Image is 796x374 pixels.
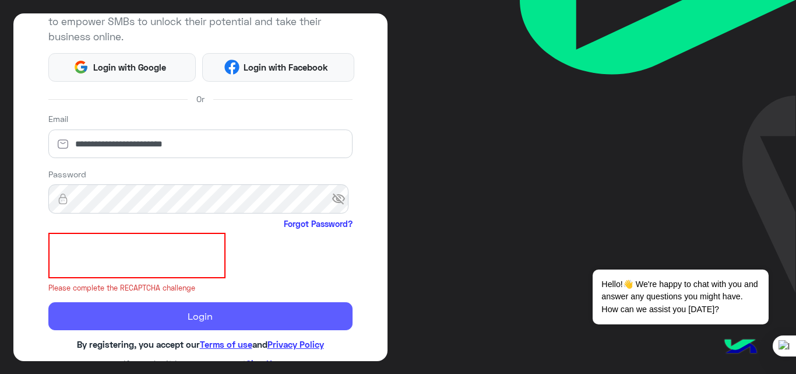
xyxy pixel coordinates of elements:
span: visibility_off [332,188,353,209]
p: to empower SMBs to unlock their potential and take their business online. [48,14,353,44]
button: Login [48,302,353,330]
button: Login with Google [48,53,196,82]
img: Google [73,60,89,75]
a: Sign Up [246,358,277,369]
img: lock [48,193,78,205]
a: Privacy Policy [267,339,324,349]
iframe: reCAPTCHA [48,233,226,278]
a: Terms of use [200,339,252,349]
span: Hello!👋 We're happy to chat with you and answer any questions you might have. How can we assist y... [593,270,768,324]
small: Please complete the RECAPTCHA challenge [48,283,353,294]
img: email [48,138,78,150]
label: Email [48,113,68,125]
img: hulul-logo.png [720,327,761,368]
span: Login with Google [89,61,170,74]
h6: If you don’t have an account [48,358,353,369]
span: By registering, you accept our [77,339,200,349]
label: Password [48,168,86,180]
span: Login with Facebook [239,61,333,74]
button: Login with Facebook [202,53,354,82]
span: Or [196,93,205,105]
a: Forgot Password? [284,218,353,230]
span: and [252,339,267,349]
img: Facebook [224,60,239,75]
